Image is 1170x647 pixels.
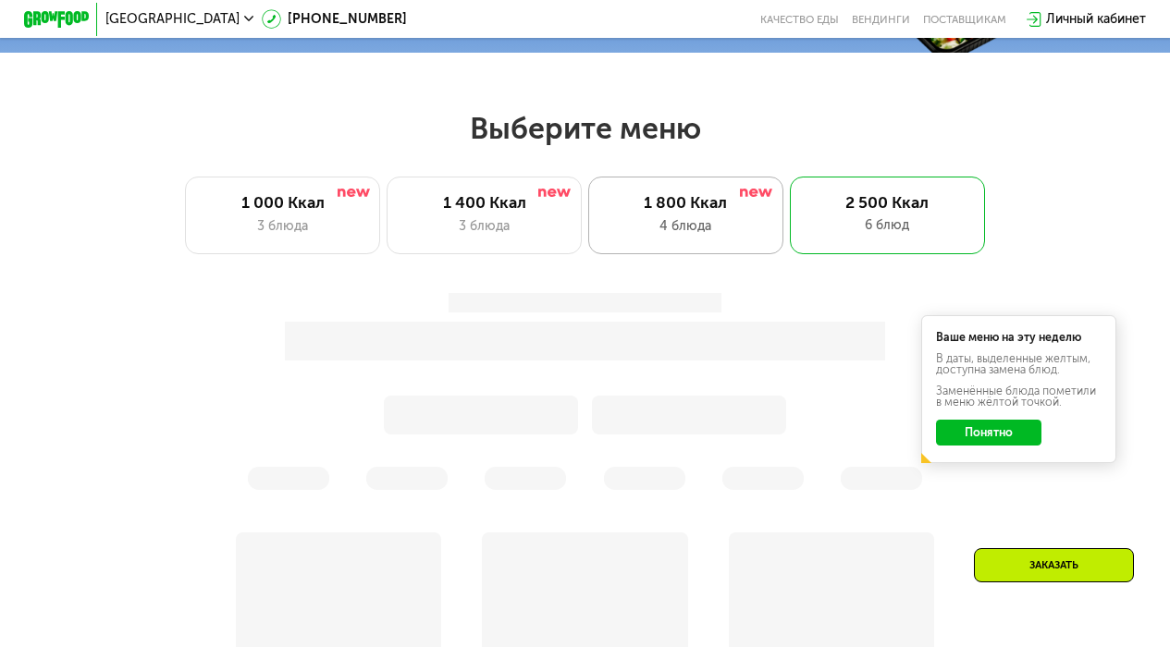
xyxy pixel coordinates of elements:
a: Вендинги [852,13,910,26]
h2: Выберите меню [52,110,1118,147]
span: [GEOGRAPHIC_DATA] [105,13,240,26]
div: Заказать [974,548,1134,582]
div: поставщикам [923,13,1006,26]
div: 1 400 Ккал [404,193,565,213]
div: 3 блюда [404,216,565,236]
div: 4 блюда [606,216,767,236]
div: 2 500 Ккал [807,193,968,213]
div: В даты, выделенные желтым, доступна замена блюд. [936,353,1102,376]
a: [PHONE_NUMBER] [262,9,407,29]
div: 3 блюда [203,216,363,236]
div: Ваше меню на эту неделю [936,332,1102,343]
div: 6 блюд [807,215,968,235]
a: Качество еды [760,13,839,26]
div: Заменённые блюда пометили в меню жёлтой точкой. [936,385,1102,409]
button: Понятно [936,420,1041,446]
div: 1 800 Ккал [606,193,767,213]
div: Личный кабинет [1046,9,1146,29]
div: 1 000 Ккал [203,193,363,213]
